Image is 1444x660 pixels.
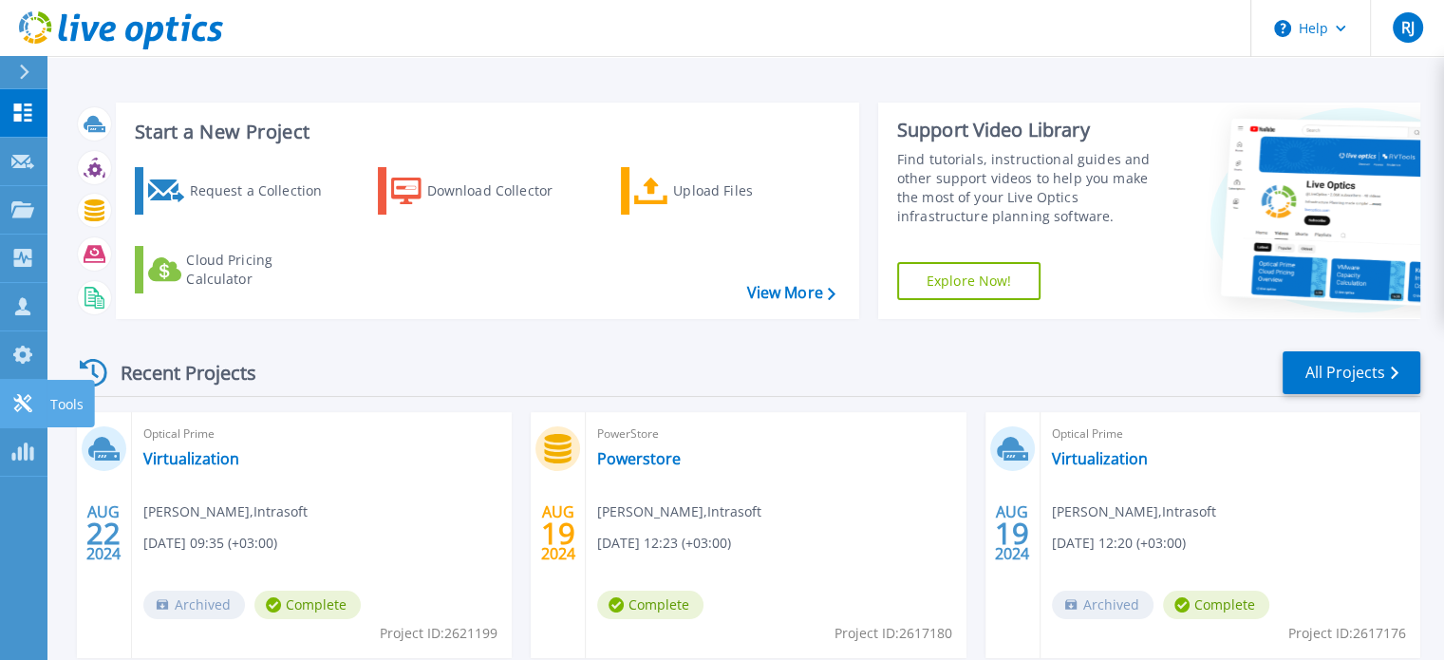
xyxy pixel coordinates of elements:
[189,172,341,210] div: Request a Collection
[135,167,347,215] a: Request a Collection
[380,623,497,644] span: Project ID: 2621199
[143,501,308,522] span: [PERSON_NAME] , Intrasoft
[597,591,703,619] span: Complete
[1288,623,1406,644] span: Project ID: 2617176
[994,499,1030,568] div: AUG 2024
[1163,591,1269,619] span: Complete
[50,380,84,429] p: Tools
[1400,20,1414,35] span: RJ
[1283,351,1420,394] a: All Projects
[135,246,347,293] a: Cloud Pricing Calculator
[427,172,579,210] div: Download Collector
[85,499,122,568] div: AUG 2024
[1052,533,1186,554] span: [DATE] 12:20 (+03:00)
[621,167,833,215] a: Upload Files
[143,424,500,444] span: Optical Prime
[186,251,338,289] div: Cloud Pricing Calculator
[540,499,576,568] div: AUG 2024
[1052,449,1148,468] a: Virtualization
[1052,424,1409,444] span: Optical Prime
[73,349,282,396] div: Recent Projects
[254,591,361,619] span: Complete
[541,525,575,541] span: 19
[597,424,954,444] span: PowerStore
[143,591,245,619] span: Archived
[135,122,835,142] h3: Start a New Project
[897,262,1041,300] a: Explore Now!
[1052,591,1153,619] span: Archived
[378,167,590,215] a: Download Collector
[897,118,1170,142] div: Support Video Library
[143,533,277,554] span: [DATE] 09:35 (+03:00)
[995,525,1029,541] span: 19
[746,284,835,302] a: View More
[835,623,952,644] span: Project ID: 2617180
[597,501,761,522] span: [PERSON_NAME] , Intrasoft
[897,150,1170,226] div: Find tutorials, instructional guides and other support videos to help you make the most of your L...
[597,449,681,468] a: Powerstore
[673,172,825,210] div: Upload Files
[597,533,731,554] span: [DATE] 12:23 (+03:00)
[143,449,239,468] a: Virtualization
[86,525,121,541] span: 22
[1052,501,1216,522] span: [PERSON_NAME] , Intrasoft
